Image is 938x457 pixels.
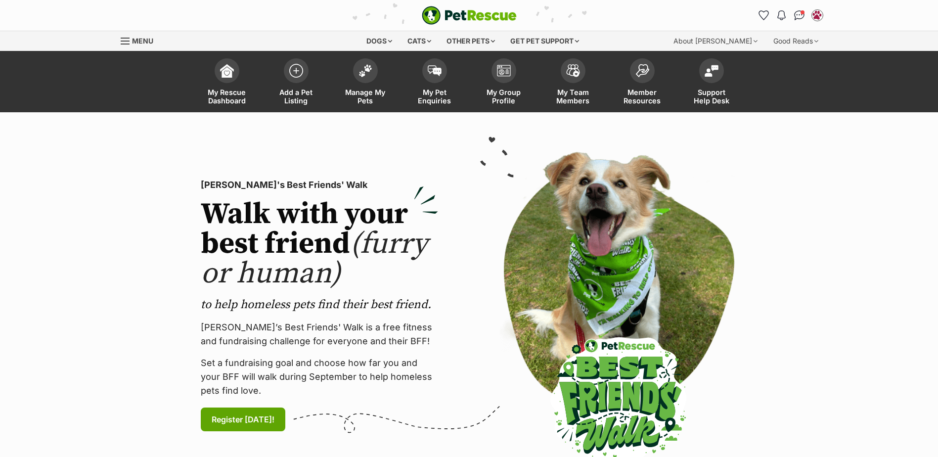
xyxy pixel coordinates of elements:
[705,65,718,77] img: help-desk-icon-fdf02630f3aa405de69fd3d07c3f3aa587a6932b1a1747fa1d2bba05be0121f9.svg
[469,53,538,112] a: My Group Profile
[412,88,457,105] span: My Pet Enquiries
[359,31,399,51] div: Dogs
[677,53,746,112] a: Support Help Desk
[538,53,608,112] a: My Team Members
[428,65,442,76] img: pet-enquiries-icon-7e3ad2cf08bfb03b45e93fb7055b45f3efa6380592205ae92323e6603595dc1f.svg
[121,31,160,49] a: Menu
[766,31,825,51] div: Good Reads
[343,88,388,105] span: Manage My Pets
[794,10,804,20] img: chat-41dd97257d64d25036548639549fe6c8038ab92f7586957e7f3b1b290dea8141.svg
[551,88,595,105] span: My Team Members
[201,356,438,398] p: Set a fundraising goal and choose how far you and your BFF will walk during September to help hom...
[756,7,772,23] a: Favourites
[566,64,580,77] img: team-members-icon-5396bd8760b3fe7c0b43da4ab00e1e3bb1a5d9ba89233759b79545d2d3fc5d0d.svg
[401,31,438,51] div: Cats
[503,31,586,51] div: Get pet support
[201,226,428,292] span: (furry or human)
[667,31,764,51] div: About [PERSON_NAME]
[809,7,825,23] button: My account
[620,88,665,105] span: Member Resources
[274,88,318,105] span: Add a Pet Listing
[192,53,262,112] a: My Rescue Dashboard
[635,64,649,77] img: member-resources-icon-8e73f808a243e03378d46382f2149f9095a855e16c252ad45f914b54edf8863c.svg
[422,6,517,25] img: logo-e224e6f780fb5917bec1dbf3a21bbac754714ae5b6737aabdf751b685950b380.svg
[812,10,822,20] img: Ballarat Animal Shelter profile pic
[201,320,438,348] p: [PERSON_NAME]’s Best Friends' Walk is a free fitness and fundraising challenge for everyone and t...
[608,53,677,112] a: Member Resources
[201,297,438,313] p: to help homeless pets find their best friend.
[205,88,249,105] span: My Rescue Dashboard
[689,88,734,105] span: Support Help Desk
[212,413,274,425] span: Register [DATE]!
[792,7,807,23] a: Conversations
[201,178,438,192] p: [PERSON_NAME]'s Best Friends' Walk
[497,65,511,77] img: group-profile-icon-3fa3cf56718a62981997c0bc7e787c4b2cf8bcc04b72c1350f741eb67cf2f40e.svg
[262,53,331,112] a: Add a Pet Listing
[774,7,790,23] button: Notifications
[201,200,438,289] h2: Walk with your best friend
[132,37,153,45] span: Menu
[289,64,303,78] img: add-pet-listing-icon-0afa8454b4691262ce3f59096e99ab1cd57d4a30225e0717b998d2c9b9846f56.svg
[400,53,469,112] a: My Pet Enquiries
[777,10,785,20] img: notifications-46538b983faf8c2785f20acdc204bb7945ddae34d4c08c2a6579f10ce5e182be.svg
[756,7,825,23] ul: Account quick links
[201,408,285,431] a: Register [DATE]!
[331,53,400,112] a: Manage My Pets
[220,64,234,78] img: dashboard-icon-eb2f2d2d3e046f16d808141f083e7271f6b2e854fb5c12c21221c1fb7104beca.svg
[358,64,372,77] img: manage-my-pets-icon-02211641906a0b7f246fdf0571729dbe1e7629f14944591b6c1af311fb30b64b.svg
[482,88,526,105] span: My Group Profile
[422,6,517,25] a: PetRescue
[440,31,502,51] div: Other pets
